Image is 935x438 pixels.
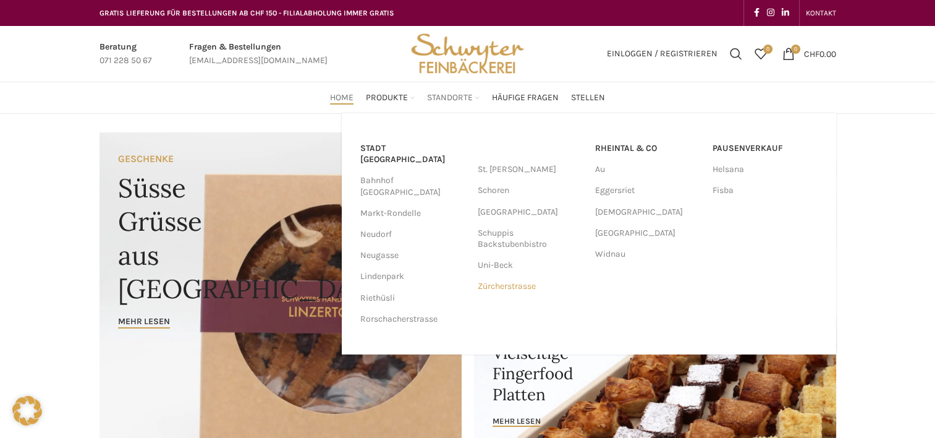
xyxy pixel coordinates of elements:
[750,4,763,22] a: Facebook social link
[806,1,836,25] a: KONTAKT
[407,48,528,58] a: Site logo
[478,202,583,223] a: [GEOGRAPHIC_DATA]
[776,41,842,66] a: 0 CHF0.00
[99,9,394,17] span: GRATIS LIEFERUNG FÜR BESTELLUNGEN AB CHF 150 - FILIALABHOLUNG IMMER GRATIS
[360,224,465,245] a: Neudorf
[800,1,842,25] div: Secondary navigation
[330,92,353,104] span: Home
[804,48,836,59] bdi: 0.00
[360,266,465,287] a: Lindenpark
[478,223,583,255] a: Schuppis Backstubenbistro
[360,309,465,330] a: Rorschacherstrasse
[407,26,528,82] img: Bäckerei Schwyter
[360,203,465,224] a: Markt-Rondelle
[360,170,465,202] a: Bahnhof [GEOGRAPHIC_DATA]
[595,202,700,223] a: [DEMOGRAPHIC_DATA]
[360,138,465,170] a: Stadt [GEOGRAPHIC_DATA]
[595,223,700,244] a: [GEOGRAPHIC_DATA]
[360,245,465,266] a: Neugasse
[492,92,559,104] span: Häufige Fragen
[492,85,559,110] a: Häufige Fragen
[713,180,818,201] a: Fisba
[595,244,700,265] a: Widnau
[478,255,583,276] a: Uni-Beck
[478,159,583,180] a: St. [PERSON_NAME]
[595,138,700,159] a: RHEINTAL & CO
[763,4,778,22] a: Instagram social link
[607,49,717,58] span: Einloggen / Registrieren
[427,85,480,110] a: Standorte
[713,138,818,159] a: Pausenverkauf
[360,288,465,309] a: Riethüsli
[763,45,772,54] span: 0
[791,45,800,54] span: 0
[748,41,773,66] a: 0
[478,180,583,201] a: Schoren
[366,85,415,110] a: Produkte
[748,41,773,66] div: Meine Wunschliste
[804,48,819,59] span: CHF
[427,92,473,104] span: Standorte
[366,92,408,104] span: Produkte
[478,276,583,297] a: Zürcherstrasse
[806,9,836,17] span: KONTAKT
[571,92,605,104] span: Stellen
[571,85,605,110] a: Stellen
[93,85,842,110] div: Main navigation
[724,41,748,66] a: Suchen
[601,41,724,66] a: Einloggen / Registrieren
[595,159,700,180] a: Au
[189,40,328,68] a: Infobox link
[778,4,793,22] a: Linkedin social link
[713,159,818,180] a: Helsana
[99,40,152,68] a: Infobox link
[330,85,353,110] a: Home
[595,180,700,201] a: Eggersriet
